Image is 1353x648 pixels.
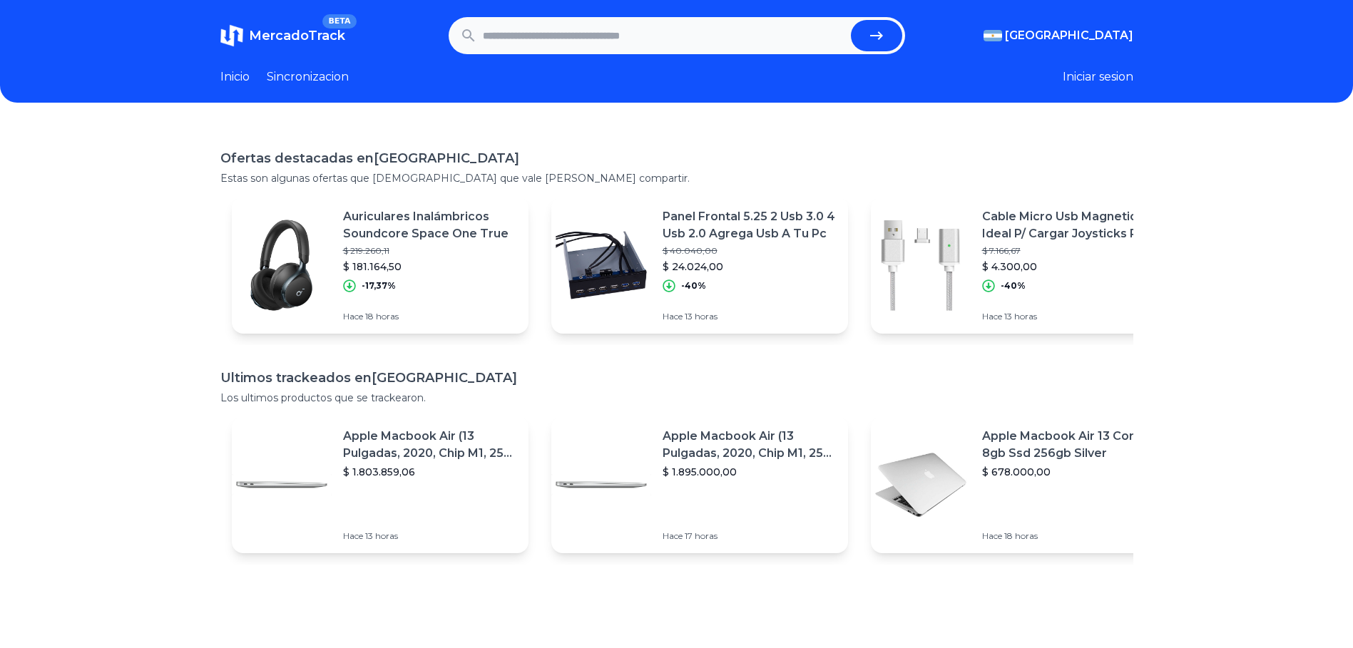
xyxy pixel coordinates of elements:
[982,428,1156,462] p: Apple Macbook Air 13 Core I5 8gb Ssd 256gb Silver
[220,68,250,86] a: Inicio
[982,259,1156,274] p: $ 4.300,00
[982,311,1156,322] p: Hace 13 horas
[982,208,1156,242] p: Cable Micro Usb Magnetico Ideal P/ Cargar Joysticks Ps4 Xbox
[551,416,848,553] a: Featured imageApple Macbook Air (13 Pulgadas, 2020, Chip M1, 256 Gb De Ssd, 8 Gb De Ram) - Plata$...
[663,208,837,242] p: Panel Frontal 5.25 2 Usb 3.0 4 Usb 2.0 Agrega Usb A Tu Pc
[343,428,517,462] p: Apple Macbook Air (13 Pulgadas, 2020, Chip M1, 256 Gb De Ssd, 8 Gb De Ram) - Plata
[663,530,837,542] p: Hace 17 horas
[871,416,1168,553] a: Featured imageApple Macbook Air 13 Core I5 8gb Ssd 256gb Silver$ 678.000,00Hace 18 horas
[343,530,517,542] p: Hace 13 horas
[343,311,517,322] p: Hace 18 horas
[982,245,1156,257] p: $ 7.166,67
[663,259,837,274] p: $ 24.024,00
[220,391,1133,405] p: Los ultimos productos que se trackearon.
[343,208,517,242] p: Auriculares Inalámbricos Soundcore Space One True
[871,215,971,315] img: Featured image
[984,27,1133,44] button: [GEOGRAPHIC_DATA]
[249,28,345,43] span: MercadoTrack
[871,435,971,535] img: Featured image
[343,465,517,479] p: $ 1.803.859,06
[551,215,651,315] img: Featured image
[871,197,1168,334] a: Featured imageCable Micro Usb Magnetico Ideal P/ Cargar Joysticks Ps4 Xbox$ 7.166,67$ 4.300,00-40...
[343,245,517,257] p: $ 219.260,11
[551,435,651,535] img: Featured image
[984,30,1002,41] img: Argentina
[220,24,243,47] img: MercadoTrack
[232,416,529,553] a: Featured imageApple Macbook Air (13 Pulgadas, 2020, Chip M1, 256 Gb De Ssd, 8 Gb De Ram) - Plata$...
[220,148,1133,168] h1: Ofertas destacadas en [GEOGRAPHIC_DATA]
[982,465,1156,479] p: $ 678.000,00
[362,280,396,292] p: -17,37%
[220,368,1133,388] h1: Ultimos trackeados en [GEOGRAPHIC_DATA]
[663,311,837,322] p: Hace 13 horas
[663,465,837,479] p: $ 1.895.000,00
[551,197,848,334] a: Featured imagePanel Frontal 5.25 2 Usb 3.0 4 Usb 2.0 Agrega Usb A Tu Pc$ 40.040,00$ 24.024,00-40%...
[1005,27,1133,44] span: [GEOGRAPHIC_DATA]
[232,435,332,535] img: Featured image
[343,259,517,274] p: $ 181.164,50
[267,68,349,86] a: Sincronizacion
[663,245,837,257] p: $ 40.040,00
[322,14,356,29] span: BETA
[232,215,332,315] img: Featured image
[663,428,837,462] p: Apple Macbook Air (13 Pulgadas, 2020, Chip M1, 256 Gb De Ssd, 8 Gb De Ram) - Plata
[1001,280,1026,292] p: -40%
[232,197,529,334] a: Featured imageAuriculares Inalámbricos Soundcore Space One True$ 219.260,11$ 181.164,50-17,37%Hac...
[220,171,1133,185] p: Estas son algunas ofertas que [DEMOGRAPHIC_DATA] que vale [PERSON_NAME] compartir.
[220,24,345,47] a: MercadoTrackBETA
[1063,68,1133,86] button: Iniciar sesion
[982,530,1156,542] p: Hace 18 horas
[681,280,706,292] p: -40%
